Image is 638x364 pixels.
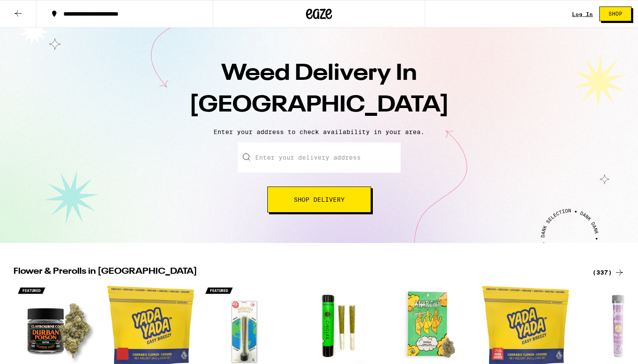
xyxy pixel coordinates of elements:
[608,11,622,16] span: Shop
[599,7,631,21] button: Shop
[9,128,629,135] p: Enter your address to check availability in your area.
[592,267,625,278] a: (337)
[267,187,371,213] button: Shop Delivery
[294,197,345,203] span: Shop Delivery
[189,94,449,117] span: [GEOGRAPHIC_DATA]
[167,58,471,121] h1: Weed Delivery In
[572,11,593,17] div: Log In
[238,142,401,173] input: Enter your delivery address
[13,267,582,278] h2: Flower & Prerolls in [GEOGRAPHIC_DATA]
